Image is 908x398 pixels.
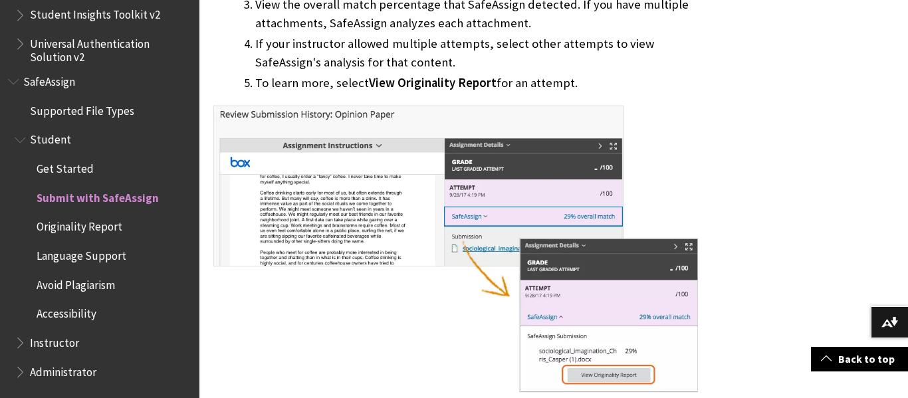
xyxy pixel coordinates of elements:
[30,4,160,22] span: Student Insights Toolkit v2
[37,216,122,234] span: Originality Report
[23,70,75,88] span: SafeAssign
[369,75,497,90] span: View Originality Report
[37,187,159,205] span: Submit with SafeAssign
[30,33,190,64] span: Universal Authentication Solution v2
[30,332,79,349] span: Instructor
[37,303,96,321] span: Accessibility
[37,245,126,262] span: Language Support
[255,35,698,72] li: If your instructor allowed multiple attempts, select other attempts to view SafeAssign's analysis...
[30,129,71,147] span: Student
[30,100,134,118] span: Supported File Types
[37,157,94,175] span: Get Started
[37,274,115,292] span: Avoid Plagiarism
[8,70,191,383] nav: Book outline for Blackboard SafeAssign
[255,74,698,92] li: To learn more, select for an attempt.
[811,347,908,371] a: Back to top
[30,361,96,379] span: Administrator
